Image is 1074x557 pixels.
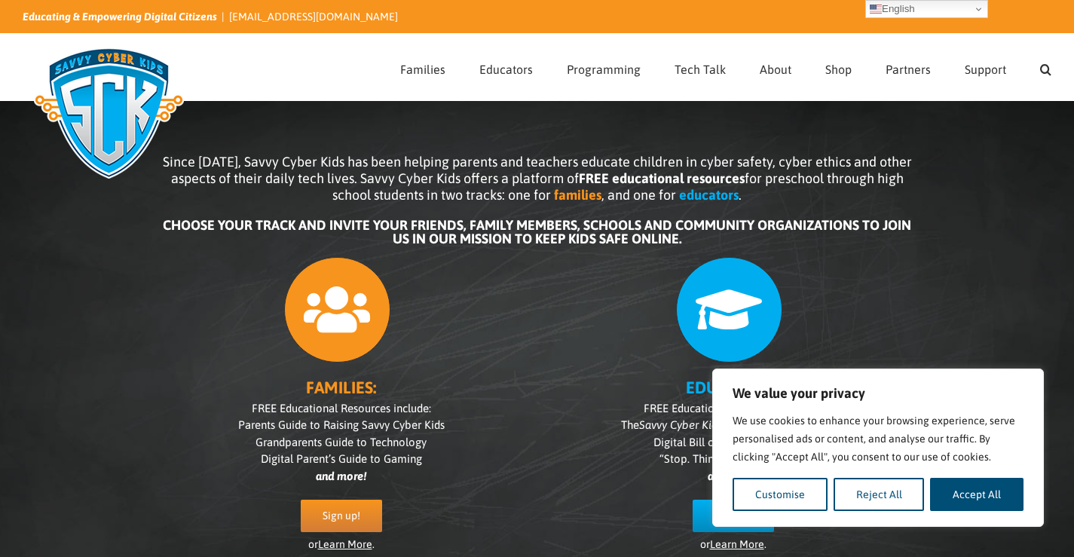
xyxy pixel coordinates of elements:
span: . [739,187,742,203]
b: FREE educational resources [579,170,745,186]
b: CHOOSE YOUR TRACK AND INVITE YOUR FRIENDS, FAMILY MEMBERS, SCHOOLS AND COMMUNITY ORGANIZATIONS TO... [163,217,911,246]
a: Learn More [710,538,764,550]
span: Partners [886,63,931,75]
span: Shop [825,63,852,75]
nav: Main Menu [400,34,1051,100]
span: FREE Educational Resources include: [252,402,431,415]
span: Families [400,63,445,75]
i: and more! [316,470,366,482]
span: Educators [479,63,533,75]
span: The Teacher’s Packs [621,418,846,431]
a: Partners [886,34,931,100]
b: EDUCATORS: [686,378,780,397]
a: Programming [567,34,641,100]
span: “Stop. Think. Connect.” Poster [659,452,807,465]
span: Digital Parent’s Guide to Gaming [261,452,422,465]
a: Families [400,34,445,100]
span: Programming [567,63,641,75]
span: Digital Bill of Rights Lesson Plan [653,436,812,448]
button: Customise [733,478,828,511]
span: Since [DATE], Savvy Cyber Kids has been helping parents and teachers educate children in cyber sa... [163,154,912,203]
a: Support [965,34,1006,100]
span: or . [700,538,766,550]
a: Sign up! [693,500,774,532]
img: Savvy Cyber Kids Logo [23,38,195,188]
a: About [760,34,791,100]
span: Parents Guide to Raising Savvy Cyber Kids [238,418,445,431]
b: families [554,187,601,203]
a: Tech Talk [675,34,726,100]
span: Sign up! [323,510,360,522]
span: or . [308,538,375,550]
a: Sign up! [301,500,382,532]
span: Support [965,63,1006,75]
span: About [760,63,791,75]
img: en [870,3,882,15]
a: Educators [479,34,533,100]
a: Shop [825,34,852,100]
span: Grandparents Guide to Technology [255,436,427,448]
span: Tech Talk [675,63,726,75]
a: Search [1040,34,1051,100]
b: FAMILIES: [306,378,376,397]
b: educators [679,187,739,203]
i: Educating & Empowering Digital Citizens [23,11,217,23]
span: , and one for [601,187,676,203]
button: Reject All [834,478,925,511]
a: [EMAIL_ADDRESS][DOMAIN_NAME] [229,11,398,23]
span: FREE Educational Resources include: [644,402,823,415]
p: We use cookies to enhance your browsing experience, serve personalised ads or content, and analys... [733,412,1024,466]
p: We value your privacy [733,384,1024,402]
i: Savvy Cyber Kids at Home [639,418,769,431]
a: Learn More [318,538,372,550]
i: and more! [708,470,758,482]
button: Accept All [930,478,1024,511]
